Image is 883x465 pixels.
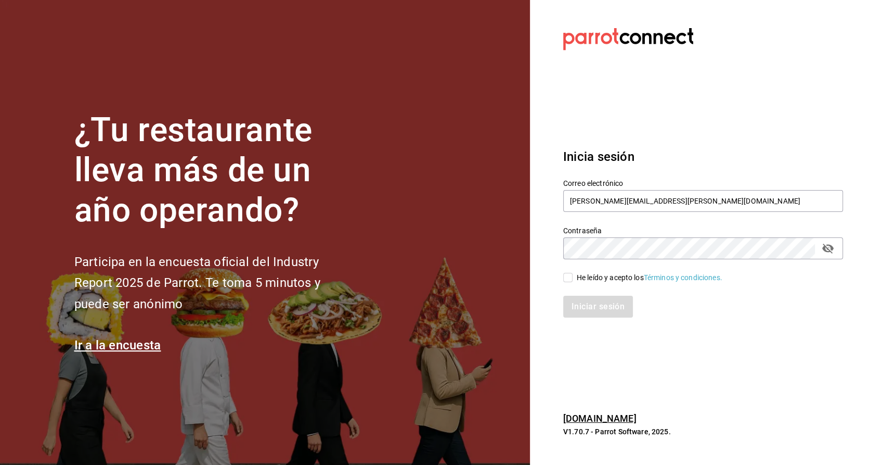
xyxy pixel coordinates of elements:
[563,227,843,234] label: Contraseña
[644,273,722,282] a: Términos y condiciones.
[563,180,843,187] label: Correo electrónico
[74,252,355,315] h2: Participa en la encuesta oficial del Industry Report 2025 de Parrot. Te toma 5 minutos y puede se...
[74,338,161,353] a: Ir a la encuesta
[577,272,722,283] div: He leído y acepto los
[563,190,843,212] input: Ingresa tu correo electrónico
[563,413,637,424] a: [DOMAIN_NAME]
[563,426,843,437] p: V1.70.7 - Parrot Software, 2025.
[74,110,355,230] h1: ¿Tu restaurante lleva más de un año operando?
[563,147,843,166] h3: Inicia sesión
[819,240,837,257] button: passwordField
